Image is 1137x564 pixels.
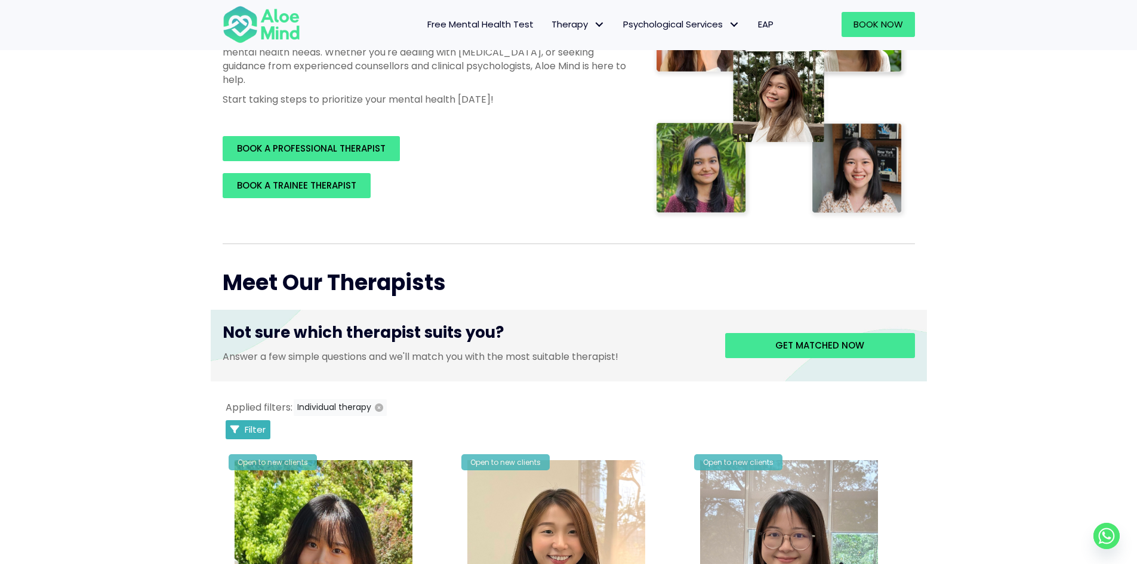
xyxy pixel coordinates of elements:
a: Get matched now [725,333,915,358]
a: TherapyTherapy: submenu [543,12,614,37]
nav: Menu [316,12,782,37]
img: Aloe mind Logo [223,5,300,44]
span: Book Now [853,18,903,30]
a: Free Mental Health Test [418,12,543,37]
span: Get matched now [775,339,864,352]
span: EAP [758,18,774,30]
div: Open to new clients [229,454,317,470]
a: Book Now [842,12,915,37]
span: BOOK A TRAINEE THERAPIST [237,179,356,192]
span: Therapy [551,18,605,30]
p: Discover professional therapy and counselling services tailored to support your mental health nee... [223,31,628,87]
button: Filter Listings [226,420,271,439]
a: BOOK A PROFESSIONAL THERAPIST [223,136,400,161]
h3: Not sure which therapist suits you? [223,322,707,349]
a: EAP [749,12,782,37]
span: BOOK A PROFESSIONAL THERAPIST [237,142,386,155]
span: Meet Our Therapists [223,267,446,298]
p: Start taking steps to prioritize your mental health [DATE]! [223,93,628,106]
span: Free Mental Health Test [427,18,534,30]
a: Psychological ServicesPsychological Services: submenu [614,12,749,37]
a: Whatsapp [1093,523,1120,549]
div: Open to new clients [461,454,550,470]
p: Answer a few simple questions and we'll match you with the most suitable therapist! [223,350,707,363]
span: Applied filters: [226,400,292,414]
span: Psychological Services [623,18,740,30]
span: Filter [245,423,266,436]
span: Therapy: submenu [591,16,608,33]
button: Individual therapy [294,399,387,416]
span: Psychological Services: submenu [726,16,743,33]
a: BOOK A TRAINEE THERAPIST [223,173,371,198]
div: Open to new clients [694,454,782,470]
